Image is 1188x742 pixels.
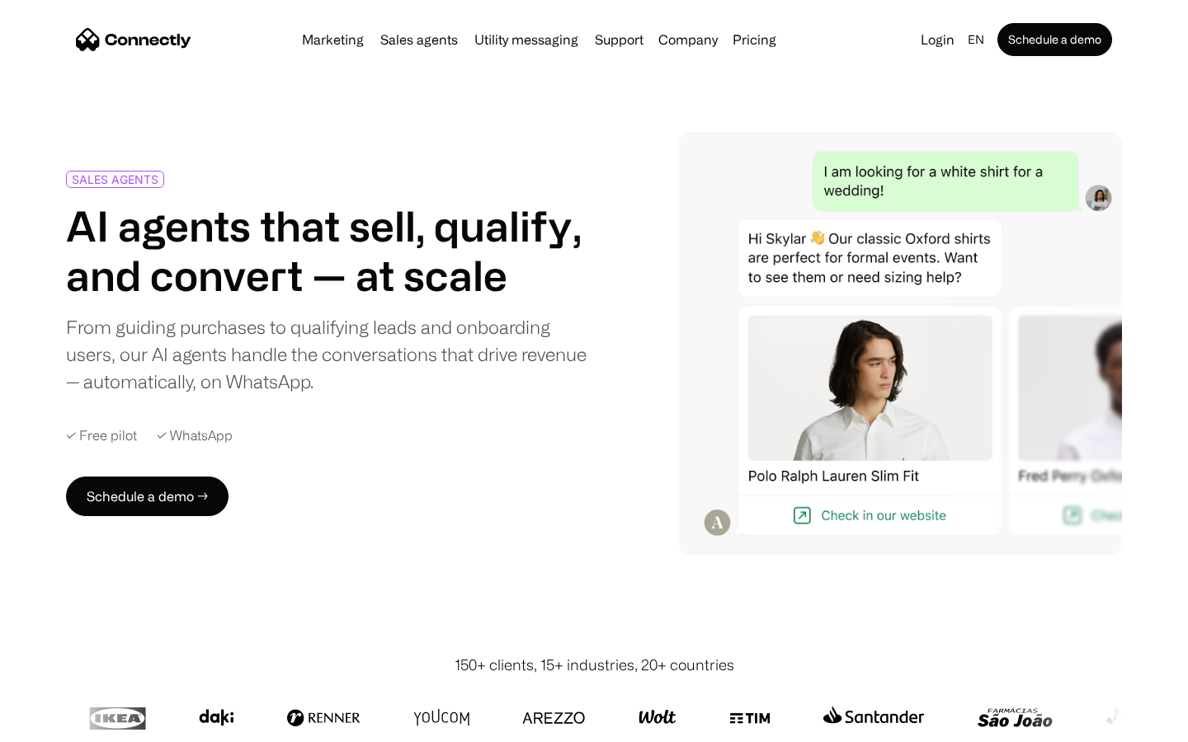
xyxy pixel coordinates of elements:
[968,28,984,51] div: en
[66,201,587,300] h1: AI agents that sell, qualify, and convert — at scale
[295,33,370,46] a: Marketing
[588,33,650,46] a: Support
[961,28,994,51] div: en
[997,23,1112,56] a: Schedule a demo
[33,713,99,736] ul: Language list
[726,33,783,46] a: Pricing
[914,28,961,51] a: Login
[66,313,587,395] div: From guiding purchases to qualifying leads and onboarding users, our AI agents handle the convers...
[455,654,734,676] div: 150+ clients, 15+ industries, 20+ countries
[653,28,723,51] div: Company
[157,428,233,444] div: ✓ WhatsApp
[658,28,718,51] div: Company
[72,173,158,185] div: SALES AGENTS
[76,27,191,52] a: home
[374,33,464,46] a: Sales agents
[66,428,137,444] div: ✓ Free pilot
[66,477,229,516] a: Schedule a demo →
[468,33,585,46] a: Utility messaging
[16,711,99,736] aside: Language selected: English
